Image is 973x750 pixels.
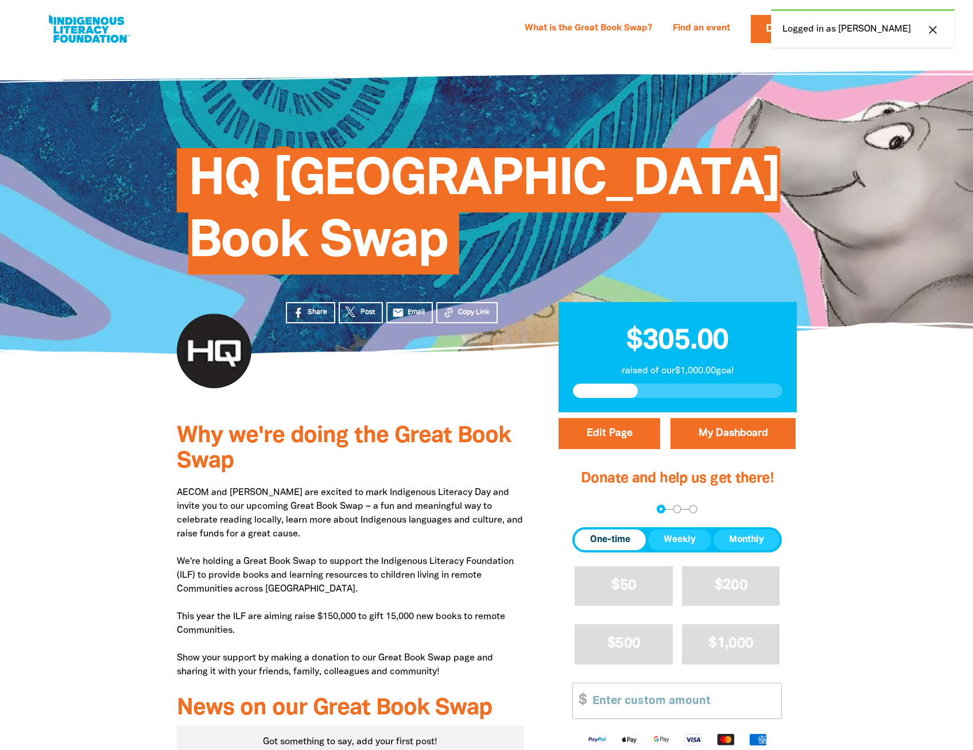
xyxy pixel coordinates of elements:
[177,696,524,721] h3: News on our Great Book Swap
[188,157,780,275] span: HQ [GEOGRAPHIC_DATA] Book Swap
[573,683,587,718] span: $
[677,733,710,746] img: Visa logo
[392,307,404,319] i: email
[682,624,780,664] button: $1,000
[575,529,646,550] button: One-time
[590,533,630,547] span: One-time
[436,302,498,323] button: Copy Link
[177,426,511,472] span: Why we're doing the Great Book Swap
[573,364,782,378] p: raised of our $1,000.00 goal
[386,302,433,323] a: emailEmail
[575,566,673,606] button: $50
[408,307,425,318] span: Email
[581,472,774,485] span: Donate and help us get there!
[751,15,823,43] a: Donate
[922,22,943,37] button: close
[673,505,681,513] button: Navigate to step 2 of 3 to enter your details
[926,23,940,37] i: close
[286,302,335,323] a: Share
[708,637,753,650] span: $1,000
[666,20,737,38] a: Find an event
[710,733,742,746] img: Mastercard logo
[670,418,796,449] a: My Dashboard
[689,505,697,513] button: Navigate to step 3 of 3 to enter your payment details
[584,683,781,718] input: Enter custom amount
[613,733,645,746] img: Apple Pay logo
[729,533,764,547] span: Monthly
[360,307,375,318] span: Post
[715,579,747,592] span: $200
[572,527,782,552] div: Donation frequency
[742,733,774,746] img: American Express logo
[657,505,665,513] button: Navigate to step 1 of 3 to enter your donation amount
[611,579,636,592] span: $50
[771,9,955,48] div: Logged in as [PERSON_NAME]
[559,418,660,449] button: Edit Page
[607,637,640,650] span: $500
[682,566,780,606] button: $200
[648,529,711,550] button: Weekly
[339,302,383,323] a: Post
[581,733,613,746] img: Paypal logo
[518,20,659,38] a: What is the Great Book Swap?
[177,486,524,679] p: AECOM and [PERSON_NAME] are excited to mark Indigenous Literacy Day and invite you to our upcomin...
[308,307,327,318] span: Share
[714,529,780,550] button: Monthly
[645,733,677,746] img: Google Pay logo
[626,328,728,354] span: $305.00
[664,533,696,547] span: Weekly
[575,624,673,664] button: $500
[458,307,490,318] span: Copy Link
